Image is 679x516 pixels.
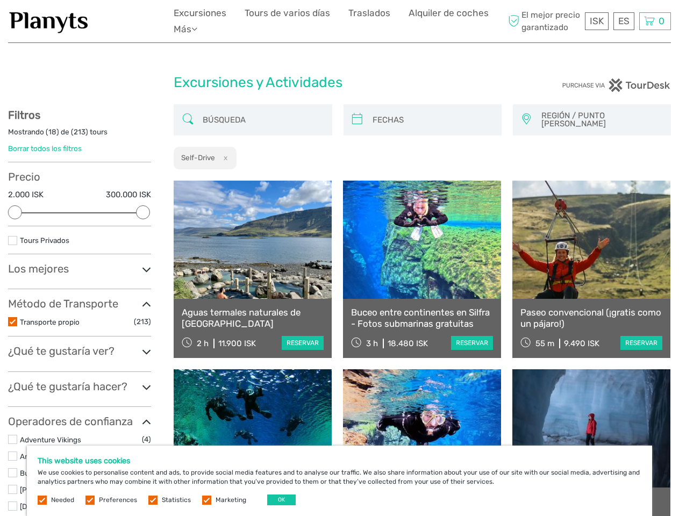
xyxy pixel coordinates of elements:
span: ISK [590,16,604,26]
label: Needed [51,496,74,505]
span: (4) [142,433,151,446]
h3: Precio [8,170,151,183]
img: PurchaseViaTourDesk.png [562,78,671,92]
label: 213 [74,127,85,137]
a: Buceo entre continentes en Silfra - Fotos submarinas gratuitas [351,307,493,329]
button: REGIÓN / PUNTO [PERSON_NAME] [537,107,666,133]
label: 300.000 ISK [106,189,151,200]
span: El mejor precio garantizado [505,9,582,33]
h2: Self-Drive [181,153,215,162]
div: 9.490 ISK [564,339,599,348]
div: 11.900 ISK [218,339,256,348]
h5: This website uses cookies [38,456,641,465]
h3: Método de Transporte [8,297,151,310]
button: OK [267,494,296,505]
input: FECHAS [368,107,496,133]
h3: ¿Qué te gustaría ver? [8,345,151,357]
span: (213) [134,316,151,328]
div: ES [613,12,634,30]
a: Transporte propio [20,318,80,326]
h3: Operadores de confianza [8,415,151,428]
a: Adventure Vikings [20,435,81,444]
label: Marketing [216,496,246,505]
span: 0 [657,16,666,26]
a: Tours de varios días [245,5,330,21]
span: 2 h [197,339,209,348]
label: Preferences [99,496,137,505]
a: Arctic Adventures [20,452,80,461]
div: Mostrando ( ) de ( ) tours [8,127,151,144]
div: We use cookies to personalise content and ads, to provide social media features and to analyse ou... [27,446,652,516]
h3: ¿Qué te gustaría hacer? [8,380,151,393]
a: Alquiler de coches [409,5,489,21]
label: Statistics [162,496,191,505]
button: Open LiveChat chat widget [124,17,137,30]
a: reservar [451,336,493,350]
a: reservar [282,336,324,350]
p: We're away right now. Please check back later! [15,19,121,27]
h1: Excursiones y Actividades [174,74,505,91]
h3: Los mejores [8,262,151,275]
label: 18 [48,127,56,137]
a: [PERSON_NAME] The Guide [20,485,113,494]
input: BÚSQUEDA [198,107,326,133]
div: 18.480 ISK [388,339,428,348]
a: Tours Privados [20,236,69,245]
a: Traslados [348,5,390,21]
a: [DOMAIN_NAME] by Icelandia [20,502,118,511]
a: Más [174,21,197,37]
a: reservar [620,336,662,350]
span: 55 m [535,339,554,348]
strong: Filtros [8,109,40,121]
a: Paseo convencional (¡gratis como un pájaro!) [520,307,662,329]
a: Excursiones [174,5,226,21]
label: 2.000 ISK [8,189,44,200]
button: x [217,152,231,163]
a: Buggy Iceland [20,469,67,477]
a: Borrar todos los filtros [8,144,82,153]
img: 1453-555b4ac7-172b-4ae9-927d-298d0724a4f4_logo_small.jpg [8,8,90,34]
span: 3 h [366,339,378,348]
a: Aguas termales naturales de [GEOGRAPHIC_DATA] [182,307,324,329]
